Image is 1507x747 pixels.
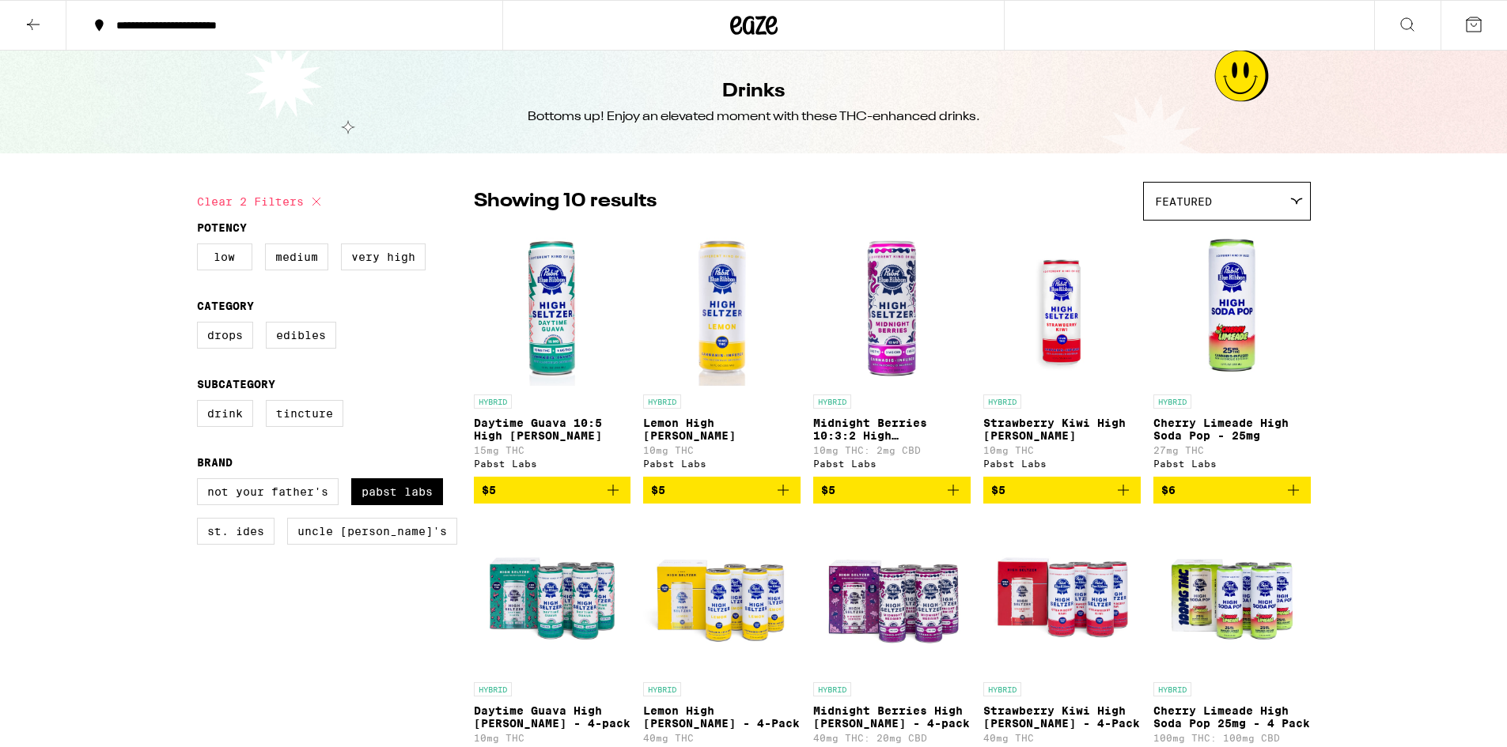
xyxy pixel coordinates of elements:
p: Daytime Guava 10:5 High [PERSON_NAME] [474,417,631,442]
div: Pabst Labs [983,458,1141,469]
label: Pabst Labs [351,478,443,505]
img: Pabst Labs - Daytime Guava High Seltzer - 4-pack [474,516,631,674]
button: Add to bag [1153,477,1311,504]
p: HYBRID [983,394,1021,409]
h1: Drinks [722,78,785,105]
button: Add to bag [983,477,1141,504]
legend: Category [197,300,254,312]
p: 40mg THC [983,733,1141,743]
p: HYBRID [1153,394,1191,409]
label: St. Ides [197,518,275,545]
a: Open page for Cherry Limeade High Soda Pop - 25mg from Pabst Labs [1153,228,1311,477]
p: HYBRID [474,682,512,696]
p: Daytime Guava High [PERSON_NAME] - 4-pack [474,704,631,730]
div: Pabst Labs [474,458,631,469]
p: Cherry Limeade High Soda Pop 25mg - 4 Pack [1153,704,1311,730]
a: Open page for Daytime Guava 10:5 High Seltzer from Pabst Labs [474,228,631,477]
a: Open page for Strawberry Kiwi High Seltzer from Pabst Labs [983,228,1141,477]
span: $6 [1161,484,1176,496]
p: Strawberry Kiwi High [PERSON_NAME] - 4-Pack [983,704,1141,730]
p: 10mg THC [643,445,801,455]
p: 10mg THC [474,733,631,743]
div: Pabst Labs [1153,458,1311,469]
p: 40mg THC [643,733,801,743]
p: 27mg THC [1153,445,1311,455]
p: 10mg THC: 2mg CBD [813,445,971,455]
img: Pabst Labs - Cherry Limeade High Soda Pop 25mg - 4 Pack [1153,516,1311,674]
div: Bottoms up! Enjoy an elevated moment with these THC-enhanced drinks. [528,108,980,126]
label: Not Your Father's [197,478,339,505]
img: Pabst Labs - Cherry Limeade High Soda Pop - 25mg [1153,228,1311,387]
label: Drops [197,322,253,349]
div: Pabst Labs [643,458,801,469]
label: Very High [341,243,426,270]
img: Pabst Labs - Midnight Berries High Seltzer - 4-pack [813,516,971,674]
span: $5 [651,484,665,496]
button: Add to bag [474,477,631,504]
label: Edibles [266,322,336,349]
p: 10mg THC [983,445,1141,455]
span: $5 [482,484,496,496]
button: Clear 2 filters [197,182,326,221]
label: Uncle [PERSON_NAME]'s [287,518,457,545]
img: Pabst Labs - Strawberry Kiwi High Seltzer [983,228,1141,387]
legend: Subcategory [197,378,275,390]
img: Pabst Labs - Midnight Berries 10:3:2 High Seltzer [813,228,971,387]
span: $5 [991,484,1005,496]
div: Pabst Labs [813,458,971,469]
p: HYBRID [1153,682,1191,696]
p: HYBRID [813,394,851,409]
p: 100mg THC: 100mg CBD [1153,733,1311,743]
legend: Brand [197,456,233,469]
img: Pabst Labs - Daytime Guava 10:5 High Seltzer [474,228,631,387]
p: 40mg THC: 20mg CBD [813,733,971,743]
img: Pabst Labs - Lemon High Seltzer [643,228,801,387]
label: Drink [197,400,253,427]
p: Midnight Berries High [PERSON_NAME] - 4-pack [813,704,971,730]
p: 15mg THC [474,445,631,455]
p: Cherry Limeade High Soda Pop - 25mg [1153,417,1311,442]
p: HYBRID [643,394,681,409]
p: HYBRID [813,682,851,696]
p: HYBRID [474,394,512,409]
p: Lemon High [PERSON_NAME] [643,417,801,442]
p: HYBRID [643,682,681,696]
span: Featured [1155,195,1212,208]
a: Open page for Midnight Berries 10:3:2 High Seltzer from Pabst Labs [813,228,971,477]
label: Medium [265,243,328,270]
img: Pabst Labs - Strawberry Kiwi High Seltzer - 4-Pack [983,516,1141,674]
label: Low [197,243,252,270]
button: Add to bag [643,477,801,504]
p: Strawberry Kiwi High [PERSON_NAME] [983,417,1141,442]
a: Open page for Lemon High Seltzer from Pabst Labs [643,228,801,477]
span: $5 [821,484,835,496]
button: Add to bag [813,477,971,504]
img: Pabst Labs - Lemon High Seltzer - 4-Pack [643,516,801,674]
legend: Potency [197,221,247,234]
p: HYBRID [983,682,1021,696]
p: Lemon High [PERSON_NAME] - 4-Pack [643,704,801,730]
label: Tincture [266,400,343,427]
p: Showing 10 results [474,188,657,215]
p: Midnight Berries 10:3:2 High [PERSON_NAME] [813,417,971,442]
